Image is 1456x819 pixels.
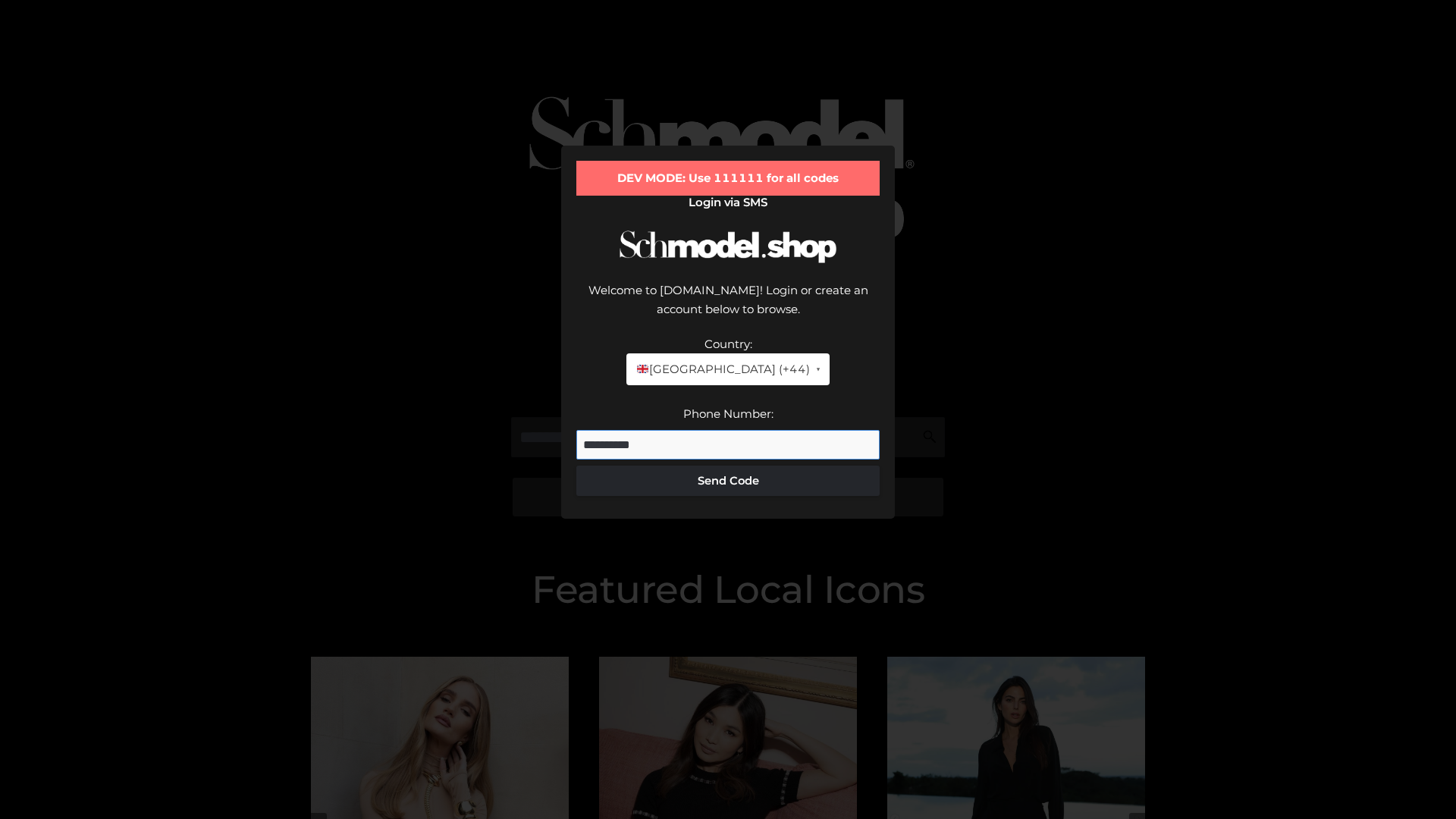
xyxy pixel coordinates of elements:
[704,337,752,351] label: Country:
[637,363,648,375] img: 🇬🇧
[576,281,880,334] div: Welcome to [DOMAIN_NAME]! Login or create an account below to browse.
[614,217,842,277] img: Schmodel Logo
[576,161,880,196] div: DEV MODE: Use 111111 for all codes
[576,196,880,209] h2: Login via SMS
[576,466,880,496] button: Send Code
[635,359,809,379] span: [GEOGRAPHIC_DATA] (+44)
[683,406,773,421] label: Phone Number:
